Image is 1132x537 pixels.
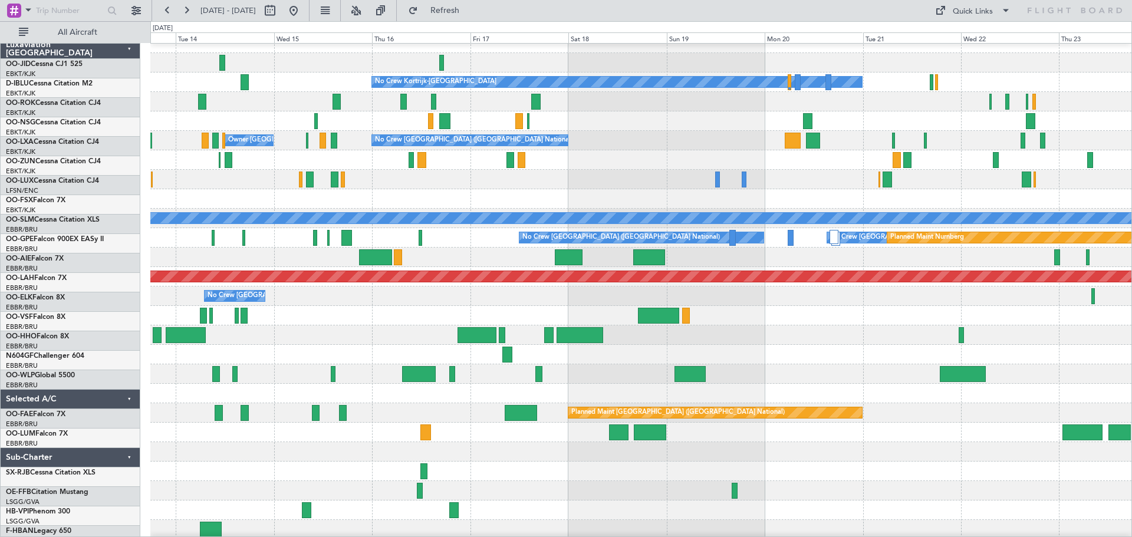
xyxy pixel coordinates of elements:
a: EBBR/BRU [6,361,38,370]
div: Wed 15 [274,32,372,43]
span: OO-NSG [6,119,35,126]
a: F-HBANLegacy 650 [6,528,71,535]
div: No Crew [GEOGRAPHIC_DATA] ([GEOGRAPHIC_DATA] National) [208,287,405,305]
a: OO-AIEFalcon 7X [6,255,64,262]
div: No Crew [GEOGRAPHIC_DATA] ([GEOGRAPHIC_DATA] National) [522,229,720,246]
div: Tue 21 [863,32,961,43]
span: HB-VPI [6,508,29,515]
div: Owner [GEOGRAPHIC_DATA]-[GEOGRAPHIC_DATA] [228,131,387,149]
a: OO-ROKCessna Citation CJ4 [6,100,101,107]
a: OO-LUXCessna Citation CJ4 [6,177,99,185]
a: D-IBLUCessna Citation M2 [6,80,93,87]
a: OO-WLPGlobal 5500 [6,372,75,379]
a: OO-ZUNCessna Citation CJ4 [6,158,101,165]
a: EBKT/KJK [6,89,35,98]
span: F-HBAN [6,528,34,535]
a: EBBR/BRU [6,322,38,331]
a: OE-FFBCitation Mustang [6,489,88,496]
span: D-IBLU [6,80,29,87]
a: EBBR/BRU [6,439,38,448]
a: OO-LXACessna Citation CJ4 [6,139,99,146]
a: EBBR/BRU [6,342,38,351]
a: LSGG/GVA [6,517,40,526]
div: Thu 16 [372,32,470,43]
a: EBBR/BRU [6,303,38,312]
a: EBKT/KJK [6,167,35,176]
div: Sun 19 [667,32,765,43]
span: OO-GPE [6,236,34,243]
a: OO-NSGCessna Citation CJ4 [6,119,101,126]
a: EBBR/BRU [6,264,38,273]
span: OO-LUX [6,177,34,185]
div: Tue 14 [176,32,274,43]
div: Fri 17 [470,32,568,43]
a: LFSN/ENC [6,186,38,195]
a: OO-HHOFalcon 8X [6,333,69,340]
button: Quick Links [929,1,1016,20]
a: OO-SLMCessna Citation XLS [6,216,100,223]
a: OO-VSFFalcon 8X [6,314,65,321]
div: Sat 18 [568,32,666,43]
a: EBBR/BRU [6,245,38,253]
span: OO-ROK [6,100,35,107]
div: Planned Maint Nurnberg [890,229,964,246]
div: No Crew Kortrijk-[GEOGRAPHIC_DATA] [375,73,496,91]
a: LSGG/GVA [6,498,40,506]
a: OO-FAEFalcon 7X [6,411,65,418]
a: OO-GPEFalcon 900EX EASy II [6,236,104,243]
a: EBBR/BRU [6,225,38,234]
span: OO-ELK [6,294,32,301]
div: Quick Links [953,6,993,18]
span: [DATE] - [DATE] [200,5,256,16]
span: OO-VSF [6,314,33,321]
span: OO-ZUN [6,158,35,165]
span: OO-LAH [6,275,34,282]
a: EBKT/KJK [6,206,35,215]
button: Refresh [403,1,473,20]
span: OO-WLP [6,372,35,379]
div: Wed 22 [961,32,1059,43]
a: OO-LAHFalcon 7X [6,275,67,282]
span: OO-HHO [6,333,37,340]
input: Trip Number [36,2,104,19]
button: All Aircraft [13,23,128,42]
span: OO-SLM [6,216,34,223]
span: OE-FFB [6,489,31,496]
div: Planned Maint [GEOGRAPHIC_DATA] ([GEOGRAPHIC_DATA] National) [571,404,785,421]
span: Refresh [420,6,470,15]
a: EBBR/BRU [6,381,38,390]
a: OO-LUMFalcon 7X [6,430,68,437]
a: OO-ELKFalcon 8X [6,294,65,301]
span: OO-FAE [6,411,33,418]
span: OO-FSX [6,197,33,204]
a: EBKT/KJK [6,128,35,137]
div: [DATE] [153,24,173,34]
span: OO-LUM [6,430,35,437]
span: OO-LXA [6,139,34,146]
a: OO-FSXFalcon 7X [6,197,65,204]
span: OO-AIE [6,255,31,262]
span: SX-RJB [6,469,30,476]
a: N604GFChallenger 604 [6,352,84,360]
a: EBKT/KJK [6,70,35,78]
a: EBKT/KJK [6,147,35,156]
a: EBKT/KJK [6,108,35,117]
a: SX-RJBCessna Citation XLS [6,469,96,476]
span: All Aircraft [31,28,124,37]
a: HB-VPIPhenom 300 [6,508,70,515]
a: EBBR/BRU [6,284,38,292]
span: OO-JID [6,61,31,68]
a: OO-JIDCessna CJ1 525 [6,61,83,68]
div: Mon 20 [765,32,863,43]
a: EBBR/BRU [6,420,38,429]
div: No Crew [GEOGRAPHIC_DATA] ([GEOGRAPHIC_DATA] National) [375,131,572,149]
span: N604GF [6,352,34,360]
